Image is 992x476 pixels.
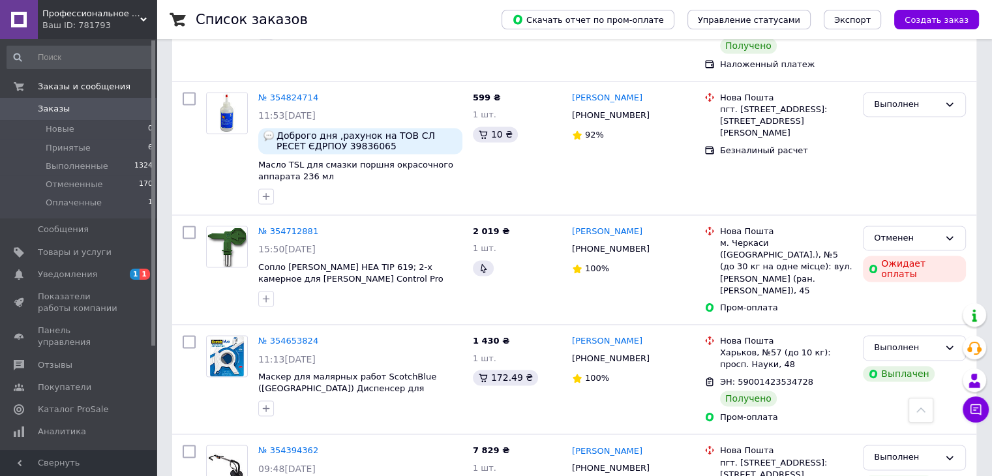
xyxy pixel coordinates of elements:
span: Управление статусами [698,15,800,25]
a: Сопло [PERSON_NAME] HEA TIP 619; 2-х камерное для [PERSON_NAME] Control Pro 250M, 350M [258,262,443,296]
div: м. Черкаси ([GEOGRAPHIC_DATA].), №5 (до 30 кг на одне місце): вул. [PERSON_NAME] (ран. [PERSON_NA... [720,237,852,297]
div: Нова Пошта [720,92,852,104]
span: 1 [140,269,150,280]
a: № 354653824 [258,336,318,346]
div: Нова Пошта [720,335,852,347]
a: [PERSON_NAME] [572,92,642,104]
input: Поиск [7,46,154,69]
span: 15:50[DATE] [258,244,316,254]
a: Масло TSL для смазки поршня окрасочного аппарата 236 мл [258,160,453,182]
button: Чат с покупателем [963,396,989,423]
span: Оплаченные [46,197,102,209]
div: пгт. [STREET_ADDRESS]: [STREET_ADDRESS][PERSON_NAME] [720,104,852,140]
span: Профессиональное окрасочное оборудование [42,8,140,20]
div: Наложенный платеж [720,59,852,70]
div: Отменен [874,231,939,245]
div: Выполнен [874,451,939,464]
span: 2 019 ₴ [473,226,509,236]
span: 11:13[DATE] [258,354,316,364]
span: Покупатели [38,381,91,393]
img: :speech_balloon: [263,130,274,141]
div: Пром-оплата [720,411,852,423]
span: 92% [585,130,604,140]
span: 599 ₴ [473,93,501,102]
img: Фото товару [207,93,247,133]
div: [PHONE_NUMBER] [569,107,652,124]
span: Отзывы [38,359,72,371]
div: Получено [720,391,777,406]
span: Сообщения [38,224,89,235]
span: Выполненные [46,160,108,172]
button: Создать заказ [894,10,979,29]
a: [PERSON_NAME] [572,226,642,238]
a: № 354394362 [258,445,318,455]
div: Ожидает оплаты [863,256,966,282]
span: 100% [585,263,609,273]
span: Принятые [46,142,91,154]
a: Фото товару [206,226,248,267]
a: № 354824714 [258,93,318,102]
span: 0 [148,123,153,135]
div: 10 ₴ [473,126,518,142]
span: 09:48[DATE] [258,464,316,474]
div: Выплачен [863,366,934,381]
a: Фото товару [206,335,248,377]
div: Выполнен [874,341,939,355]
img: Фото товару [210,336,243,376]
button: Скачать отчет по пром-оплате [502,10,674,29]
span: Скачать отчет по пром-оплате [512,14,664,25]
div: Ваш ID: 781793 [42,20,157,31]
a: Маскер для малярных работ ScotchBlue ([GEOGRAPHIC_DATA]) Диспенсер для точного клеения малярного ... [258,372,449,406]
div: Нова Пошта [720,445,852,456]
span: Товары и услуги [38,246,112,258]
div: Выполнен [874,98,939,112]
div: Безналиный расчет [720,145,852,156]
button: Управление статусами [687,10,811,29]
span: 1 шт. [473,353,496,363]
span: 1 430 ₴ [473,336,509,346]
div: 172.49 ₴ [473,370,538,385]
img: Фото товару [207,226,247,267]
h1: Список заказов [196,12,308,27]
div: [PHONE_NUMBER] [569,350,652,367]
a: Фото товару [206,92,248,134]
span: Экспорт [834,15,871,25]
span: 6 [148,142,153,154]
span: Отмененные [46,179,102,190]
span: 11:53[DATE] [258,110,316,121]
span: Панель управления [38,325,121,348]
span: Показатели работы компании [38,291,121,314]
span: Заказы [38,103,70,115]
a: Создать заказ [881,14,979,24]
a: [PERSON_NAME] [572,335,642,348]
div: Получено [720,38,777,53]
span: Каталог ProSale [38,404,108,415]
span: 1 [148,197,153,209]
button: Экспорт [824,10,881,29]
a: № 354712881 [258,226,318,236]
div: [PHONE_NUMBER] [569,241,652,258]
span: 1 шт. [473,110,496,119]
span: 100% [585,373,609,383]
span: 1 [130,269,140,280]
span: ЭН: 59001423534728 [720,377,813,387]
div: Пром-оплата [720,302,852,314]
div: Нова Пошта [720,226,852,237]
a: [PERSON_NAME] [572,445,642,458]
span: 170 [139,179,153,190]
span: 1 шт. [473,463,496,473]
span: Создать заказ [905,15,969,25]
span: Новые [46,123,74,135]
span: Уведомления [38,269,97,280]
span: 7 829 ₴ [473,445,509,455]
span: Заказы и сообщения [38,81,130,93]
span: Доброго дня ,рахунок на ТОВ СЛ РЕСЕТ ЄДРПОУ 39836065 [277,130,457,151]
span: Аналитика [38,426,86,438]
span: Инструменты вебмастера и SEO [38,448,121,471]
span: 1 шт. [473,243,496,253]
span: 1324 [134,160,153,172]
div: Харьков, №57 (до 10 кг): просп. Науки, 48 [720,347,852,370]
